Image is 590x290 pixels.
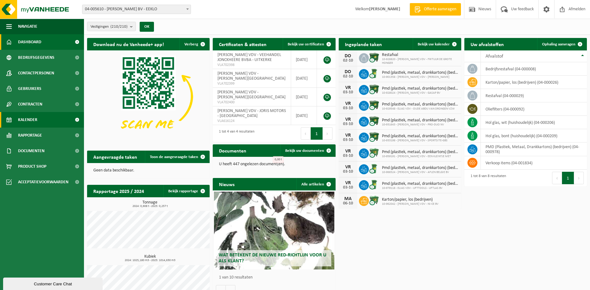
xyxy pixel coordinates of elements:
[342,165,354,170] div: VR
[342,122,354,126] div: 03-10
[382,181,458,186] span: Pmd (plastiek, metaal, drankkartons) (bedrijven)
[18,34,41,50] span: Dashboard
[382,150,458,155] span: Pmd (plastiek, metaal, drankkartons) (bedrijven)
[342,85,354,90] div: VR
[574,172,584,184] button: Next
[323,127,332,140] button: Next
[382,202,439,206] span: 10-962042 - [PERSON_NAME] VDV - NI-CE BV
[82,5,191,14] span: 04-005610 - ELIAS VANDEVOORDE BV - EEKLO
[369,52,379,63] img: WB-1100-CU
[285,149,324,153] span: Bekijk uw documenten
[410,3,461,16] a: Offerte aanvragen
[18,128,42,143] span: Rapportage
[382,197,439,202] span: Karton/papier, los (bedrijven)
[369,179,379,190] img: WB-0240-CU
[464,38,510,50] h2: Uw afvalstoffen
[342,170,354,174] div: 03-10
[369,100,379,110] img: WB-1100-CU
[87,185,150,197] h2: Rapportage 2025 / 2024
[18,50,54,65] span: Bedrijfsgegevens
[213,144,253,157] h2: Documenten
[301,127,311,140] button: Previous
[217,71,286,81] span: [PERSON_NAME] VDV - [PERSON_NAME][GEOGRAPHIC_DATA]
[283,38,335,50] a: Bekijk uw certificaten
[342,69,354,74] div: DO
[140,22,154,32] button: OK
[342,154,354,158] div: 03-10
[87,38,170,50] h2: Download nu de Vanheede+ app!
[418,42,450,46] span: Bekijk uw kalender
[219,162,329,166] p: U heeft 447 ongelezen document(en).
[382,107,458,111] span: 10-929548 - ELIAS VDV - OUDE ABDIJ VAN DRONGEN VZW
[342,106,354,110] div: 03-10
[552,172,562,184] button: Previous
[217,119,286,124] span: VLA616124
[18,81,41,96] span: Gebruikers
[467,171,506,185] div: 1 tot 8 van 8 resultaten
[280,144,335,157] a: Bekijk uw documenten
[342,138,354,142] div: 03-10
[219,253,326,264] span: Wat betekent de nieuwe RED-richtlijn voor u als klant?
[342,54,354,58] div: DO
[481,129,587,143] td: hol glas, bont (huishoudelijk) (04-000209)
[342,185,354,190] div: 03-10
[163,185,209,197] a: Bekijk rapportage
[213,178,241,190] h2: Nieuws
[339,38,388,50] h2: Ingeplande taken
[422,6,458,12] span: Offerte aanvragen
[145,151,209,163] a: Toon de aangevraagde taken
[481,62,587,76] td: bedrijfsrestafval (04-000008)
[382,75,458,79] span: 10-901358 - [PERSON_NAME] VDV - [PERSON_NAME]
[291,106,317,125] td: [DATE]
[542,42,575,46] span: Ophaling aanvragen
[219,275,332,280] p: 1 van 10 resultaten
[90,259,210,262] span: 2024: 1025,180 m3 - 2025: 1014,630 m3
[382,70,458,75] span: Pmd (plastiek, metaal, drankkartons) (bedrijven)
[342,58,354,63] div: 02-10
[382,166,458,171] span: Pmd (plastiek, metaal, drankkartons) (bedrijven)
[382,186,458,190] span: 10-979118 - ELIAS VDV - UFTTOOLS - UFTLAS BV
[91,22,128,31] span: Vestigingen
[217,90,286,100] span: [PERSON_NAME] VDV - [PERSON_NAME][GEOGRAPHIC_DATA]
[342,133,354,138] div: VR
[90,255,210,262] h3: Kubiek
[18,174,68,190] span: Acceptatievoorwaarden
[110,25,128,29] count: (210/210)
[562,172,574,184] button: 1
[87,50,210,143] img: Download de VHEPlus App
[342,201,354,206] div: 06-10
[369,84,379,95] img: WB-1100-CU
[369,116,379,126] img: WB-1100-CU
[382,91,458,95] span: 10-928024 - [PERSON_NAME] VDV - GASAP BV
[90,205,210,208] span: 2024: 0,608 t - 2025: 0,257 t
[296,178,335,190] a: Alle artikelen
[18,19,37,34] span: Navigatie
[481,116,587,129] td: hol glas, wit (huishoudelijk) (04-000206)
[87,22,136,31] button: Vestigingen(210/210)
[342,101,354,106] div: VR
[179,38,209,50] button: Verberg
[184,42,198,46] span: Verberg
[291,88,317,106] td: [DATE]
[369,147,379,158] img: WB-0770-CU
[382,134,458,139] span: Pmd (plastiek, metaal, drankkartons) (bedrijven)
[537,38,586,50] a: Ophaling aanvragen
[382,139,458,143] span: 10-933198 - [PERSON_NAME] VDV - SPORTSITE-GBS
[87,151,143,163] h2: Aangevraagde taken
[382,53,458,58] span: Restafval
[382,86,458,91] span: Pmd (plastiek, metaal, drankkartons) (bedrijven)
[481,156,587,170] td: verkoop items (04-001834)
[93,168,203,173] p: Geen data beschikbaar.
[369,7,400,12] strong: [PERSON_NAME]
[342,196,354,201] div: MA
[481,102,587,116] td: oliefilters (04-000092)
[18,159,46,174] span: Product Shop
[342,180,354,185] div: VR
[382,58,458,65] span: 10-928820 - [PERSON_NAME] VDV - FRITUUR DE GROTE HONGER
[382,171,458,174] span: 10-966524 - [PERSON_NAME] VDV - AFLEN BELGIE BV
[369,132,379,142] img: WB-1100-CU
[90,200,210,208] h3: Tonnage
[288,42,324,46] span: Bekijk uw certificaten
